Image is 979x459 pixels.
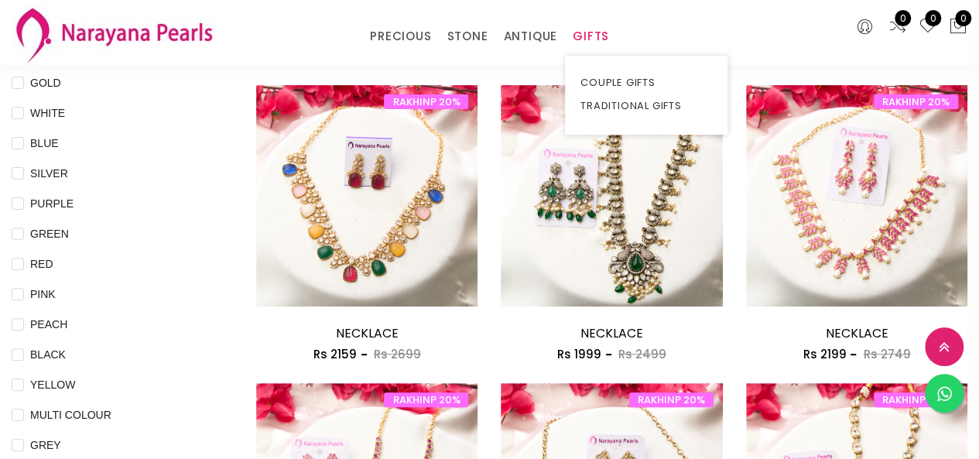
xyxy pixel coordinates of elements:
[384,94,468,109] span: RAKHINP 20%
[24,406,118,423] span: MULTI COLOUR
[313,346,357,362] span: Rs 2159
[447,25,488,48] a: STONE
[888,17,907,37] a: 0
[336,324,399,342] a: NECKLACE
[874,94,958,109] span: RAKHINP 20%
[24,346,72,363] span: BLACK
[24,195,80,212] span: PURPLE
[825,324,888,342] a: NECKLACE
[573,25,609,48] a: GIFTS
[949,17,967,37] button: 0
[24,286,62,303] span: PINK
[24,255,60,272] span: RED
[874,392,958,407] span: RAKHINP 20%
[24,316,74,333] span: PEACH
[803,346,846,362] span: Rs 2199
[557,346,601,362] span: Rs 1999
[580,324,643,342] a: NECKLACE
[580,71,712,94] a: COUPLE GIFTS
[955,10,971,26] span: 0
[919,17,937,37] a: 0
[24,135,65,152] span: BLUE
[24,437,67,454] span: GREY
[895,10,911,26] span: 0
[24,225,75,242] span: GREEN
[503,25,557,48] a: ANTIQUE
[618,346,666,362] span: Rs 2499
[925,10,941,26] span: 0
[370,25,431,48] a: PRECIOUS
[24,165,74,182] span: SILVER
[629,392,714,407] span: RAKHINP 20%
[384,392,468,407] span: RAKHINP 20%
[863,346,910,362] span: Rs 2749
[24,74,67,91] span: GOLD
[24,376,81,393] span: YELLOW
[374,346,421,362] span: Rs 2699
[24,104,71,122] span: WHITE
[580,94,712,118] a: TRADITIONAL GIFTS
